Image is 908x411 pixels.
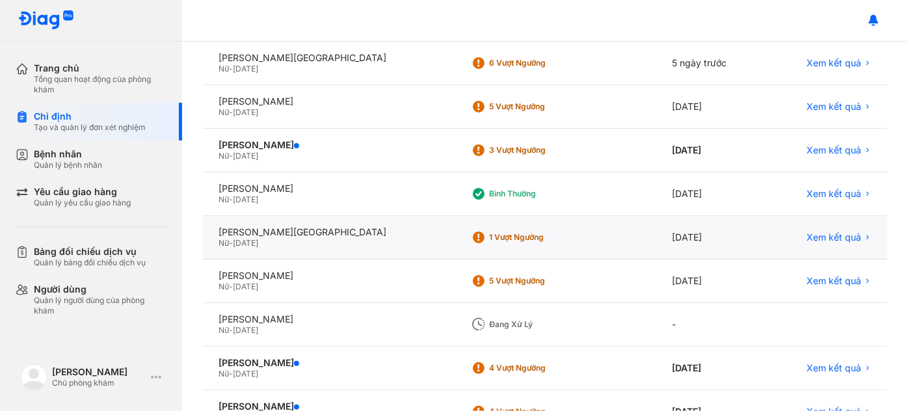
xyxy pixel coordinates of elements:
[233,194,258,204] span: [DATE]
[52,378,146,388] div: Chủ phòng khám
[219,194,229,204] span: Nữ
[807,232,861,243] span: Xem kết quả
[229,282,233,291] span: -
[229,151,233,161] span: -
[233,325,258,335] span: [DATE]
[489,101,593,112] div: 5 Vượt ngưỡng
[807,101,861,113] span: Xem kết quả
[233,151,258,161] span: [DATE]
[489,319,593,330] div: Đang xử lý
[219,325,229,335] span: Nữ
[807,188,861,200] span: Xem kết quả
[34,74,167,95] div: Tổng quan hoạt động của phòng khám
[219,52,440,64] div: [PERSON_NAME][GEOGRAPHIC_DATA]
[807,57,861,69] span: Xem kết quả
[219,357,440,369] div: [PERSON_NAME]
[656,129,765,172] div: [DATE]
[34,111,146,122] div: Chỉ định
[219,270,440,282] div: [PERSON_NAME]
[219,183,440,194] div: [PERSON_NAME]
[233,64,258,73] span: [DATE]
[34,258,146,268] div: Quản lý bảng đối chiếu dịch vụ
[656,259,765,303] div: [DATE]
[34,295,167,316] div: Quản lý người dùng của phòng khám
[229,64,233,73] span: -
[219,151,229,161] span: Nữ
[34,122,146,133] div: Tạo và quản lý đơn xét nghiệm
[18,10,74,31] img: logo
[21,364,47,390] img: logo
[219,107,229,117] span: Nữ
[656,172,765,216] div: [DATE]
[656,347,765,390] div: [DATE]
[219,64,229,73] span: Nữ
[489,145,593,155] div: 3 Vượt ngưỡng
[233,282,258,291] span: [DATE]
[34,186,131,198] div: Yêu cầu giao hàng
[219,96,440,107] div: [PERSON_NAME]
[489,232,593,243] div: 1 Vượt ngưỡng
[219,226,440,238] div: [PERSON_NAME][GEOGRAPHIC_DATA]
[219,369,229,378] span: Nữ
[229,325,233,335] span: -
[656,303,765,347] div: -
[34,148,102,160] div: Bệnh nhân
[34,62,167,74] div: Trang chủ
[229,194,233,204] span: -
[52,366,146,378] div: [PERSON_NAME]
[807,144,861,156] span: Xem kết quả
[656,85,765,129] div: [DATE]
[233,369,258,378] span: [DATE]
[807,275,861,287] span: Xem kết quả
[34,284,167,295] div: Người dùng
[219,238,229,248] span: Nữ
[656,216,765,259] div: [DATE]
[34,160,102,170] div: Quản lý bệnh nhân
[233,107,258,117] span: [DATE]
[34,198,131,208] div: Quản lý yêu cầu giao hàng
[489,276,593,286] div: 5 Vượt ngưỡng
[219,313,440,325] div: [PERSON_NAME]
[656,42,765,85] div: 5 ngày trước
[807,362,861,374] span: Xem kết quả
[229,369,233,378] span: -
[489,363,593,373] div: 4 Vượt ngưỡng
[489,58,593,68] div: 6 Vượt ngưỡng
[233,238,258,248] span: [DATE]
[219,282,229,291] span: Nữ
[489,189,593,199] div: Bình thường
[229,238,233,248] span: -
[34,246,146,258] div: Bảng đối chiếu dịch vụ
[229,107,233,117] span: -
[219,139,440,151] div: [PERSON_NAME]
